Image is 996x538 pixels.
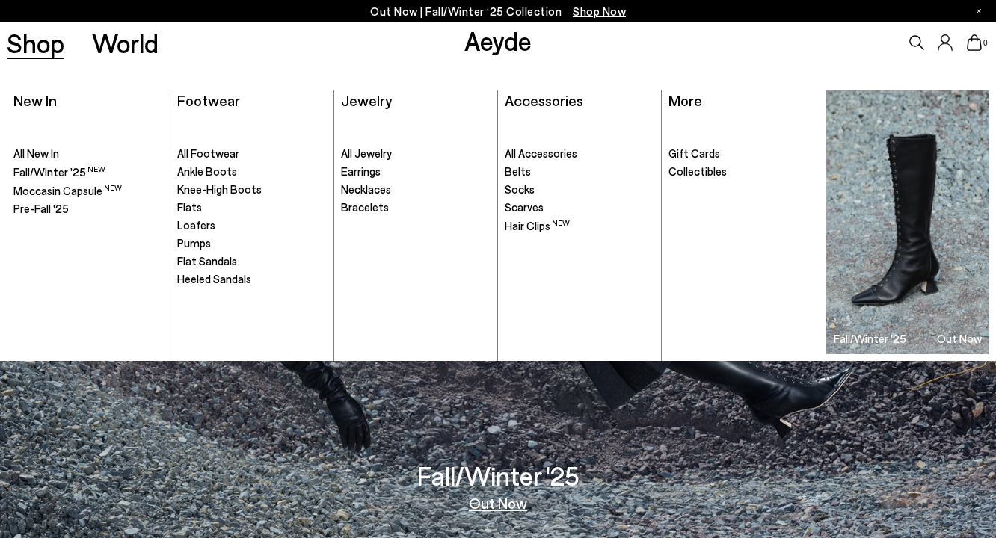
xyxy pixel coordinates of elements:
a: Out Now [469,495,527,510]
a: Pre-Fall '25 [13,202,163,217]
a: Jewelry [341,91,392,109]
a: Knee-High Boots [177,182,327,197]
span: 0 [982,39,989,47]
a: New In [13,91,57,109]
h3: Fall/Winter '25 [417,463,580,489]
span: Fall/Winter '25 [13,165,105,179]
span: Scarves [505,200,544,214]
span: Necklaces [341,182,391,196]
a: Fall/Winter '25 Out Now [826,90,989,354]
a: Bracelets [341,200,491,215]
span: Moccasin Capsule [13,184,122,197]
span: Flats [177,200,202,214]
span: All New In [13,146,59,160]
span: Ankle Boots [177,164,237,178]
span: Hair Clips [505,219,570,232]
span: Flat Sandals [177,254,237,268]
a: Belts [505,164,654,179]
h3: Fall/Winter '25 [834,333,906,344]
span: Earrings [341,164,381,178]
span: Navigate to /collections/new-in [573,4,626,18]
a: Flats [177,200,327,215]
a: Accessories [505,91,583,109]
a: 0 [967,34,982,51]
span: All Jewelry [341,146,392,160]
a: Ankle Boots [177,164,327,179]
p: Out Now | Fall/Winter ‘25 Collection [370,2,626,21]
a: Heeled Sandals [177,272,327,287]
a: Flat Sandals [177,254,327,269]
h3: Out Now [937,333,982,344]
span: Knee-High Boots [177,182,262,196]
span: Socks [505,182,535,196]
a: Footwear [177,91,240,109]
a: Pumps [177,236,327,251]
a: Moccasin Capsule [13,183,163,199]
span: All Footwear [177,146,239,160]
a: All Accessories [505,146,654,161]
span: Collectibles [668,164,727,178]
span: Bracelets [341,200,389,214]
img: Group_1295_900x.jpg [826,90,989,354]
a: Loafers [177,218,327,233]
a: All Footwear [177,146,327,161]
a: Necklaces [341,182,491,197]
a: Gift Cards [668,146,819,161]
a: World [92,30,159,56]
a: Collectibles [668,164,819,179]
a: Scarves [505,200,654,215]
a: All Jewelry [341,146,491,161]
a: Socks [505,182,654,197]
span: All Accessories [505,146,577,160]
a: All New In [13,146,163,161]
a: Shop [7,30,64,56]
span: Pumps [177,236,211,250]
a: Aeyde [464,25,532,56]
span: Heeled Sandals [177,272,251,285]
span: Pre-Fall '25 [13,202,69,215]
a: Fall/Winter '25 [13,164,163,180]
a: Hair Clips [505,218,654,234]
a: Earrings [341,164,491,179]
span: Belts [505,164,531,178]
a: More [668,91,702,109]
span: Gift Cards [668,146,720,160]
span: Loafers [177,218,215,232]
